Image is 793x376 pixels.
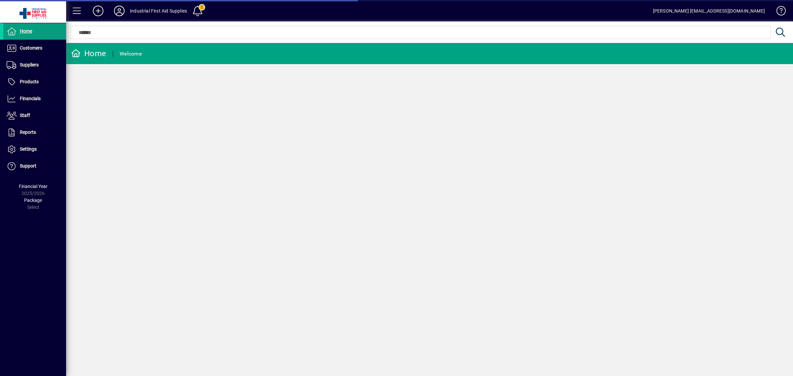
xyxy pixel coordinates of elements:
button: Profile [109,5,130,17]
a: Staff [3,107,66,124]
span: Reports [20,130,36,135]
div: Home [71,48,106,59]
span: Staff [20,113,30,118]
a: Suppliers [3,57,66,73]
div: [PERSON_NAME] [EMAIL_ADDRESS][DOMAIN_NAME] [653,6,765,16]
a: Products [3,74,66,90]
span: Financial Year [19,184,48,189]
span: Products [20,79,39,84]
a: Reports [3,124,66,141]
a: Support [3,158,66,174]
span: Settings [20,146,37,152]
span: Support [20,163,36,169]
span: Financials [20,96,41,101]
a: Financials [3,91,66,107]
div: Welcome [120,49,142,59]
a: Settings [3,141,66,158]
button: Add [88,5,109,17]
span: Suppliers [20,62,39,67]
div: Industrial First Aid Supplies [130,6,187,16]
a: Knowledge Base [772,1,785,23]
span: Package [24,198,42,203]
span: Customers [20,45,42,51]
a: Customers [3,40,66,56]
span: Home [20,28,32,34]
